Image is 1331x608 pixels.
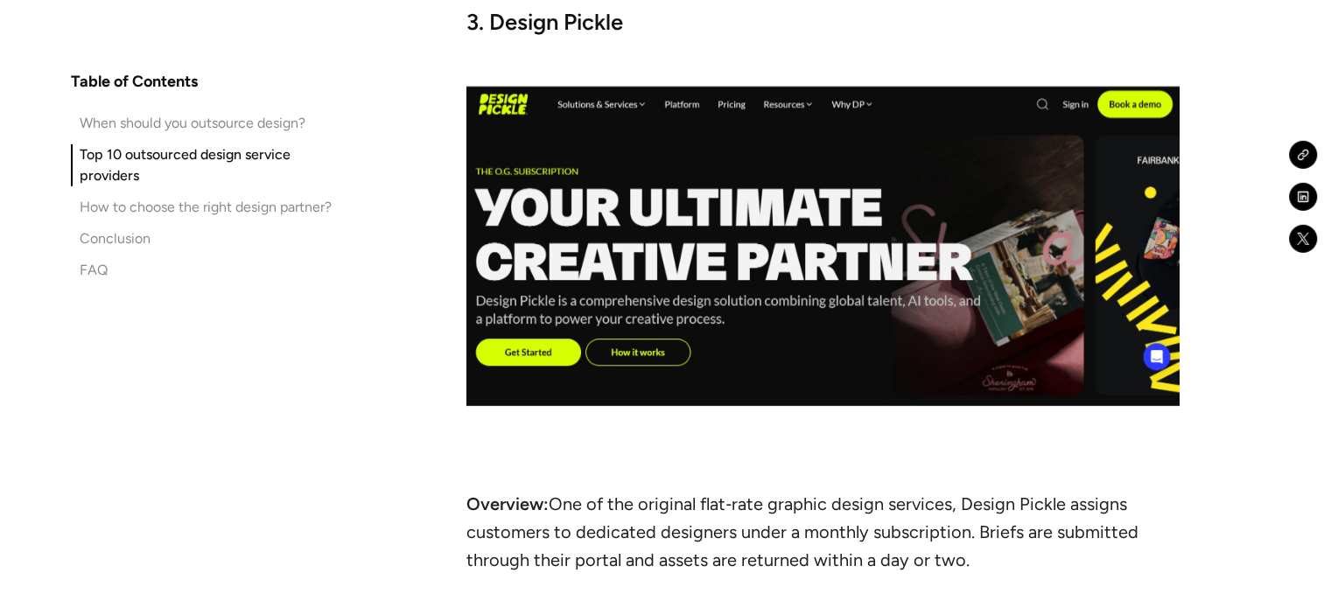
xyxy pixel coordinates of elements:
[71,112,347,133] a: When should you outsource design?
[466,9,623,35] strong: 3. Design Pickle
[71,70,198,91] h4: Table of Contents
[466,87,1179,406] img: Design Pickle
[71,143,347,185] a: Top 10 outsourced design service providers
[466,490,1179,602] li: One of the original flat‑rate graphic design services, Design Pickle assigns customers to dedicat...
[71,227,347,248] a: Conclusion
[80,259,108,280] div: FAQ
[80,143,347,185] div: Top 10 outsourced design service providers
[466,493,549,514] strong: Overview:
[71,259,347,280] a: FAQ
[71,196,347,217] a: How to choose the right design partner?
[80,196,332,217] div: How to choose the right design partner?
[80,227,151,248] div: Conclusion
[80,112,305,133] div: When should you outsource design?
